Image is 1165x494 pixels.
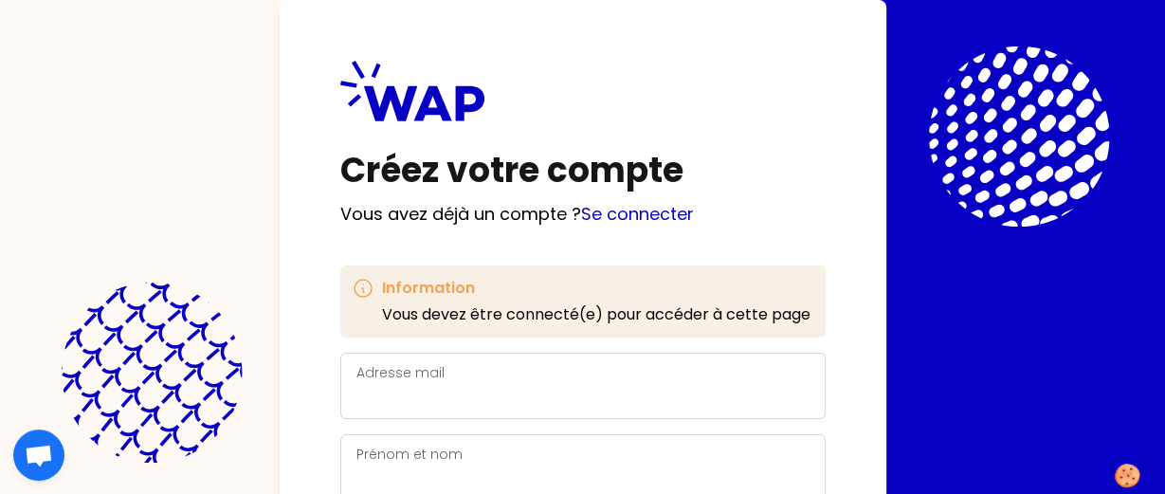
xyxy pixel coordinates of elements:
[382,303,810,326] p: Vous devez être connecté(e) pour accéder à cette page
[356,445,463,464] label: Prénom et nom
[13,430,64,481] div: Ouvrir le chat
[340,152,826,190] h1: Créez votre compte
[382,277,810,300] h3: Information
[356,363,445,382] label: Adresse mail
[581,202,694,226] a: Se connecter
[340,201,826,228] p: Vous avez déjà un compte ?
